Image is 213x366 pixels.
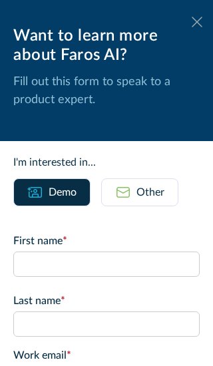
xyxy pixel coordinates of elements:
p: Fill out this form to speak to a product expert. [13,73,200,109]
label: Last name [13,293,200,309]
div: Other [136,184,164,200]
div: Demo [49,184,77,200]
div: Want to learn more about Faros AI? [13,27,200,65]
label: First name [13,233,200,249]
label: Work email [13,347,200,363]
div: I'm interested in... [13,154,200,170]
